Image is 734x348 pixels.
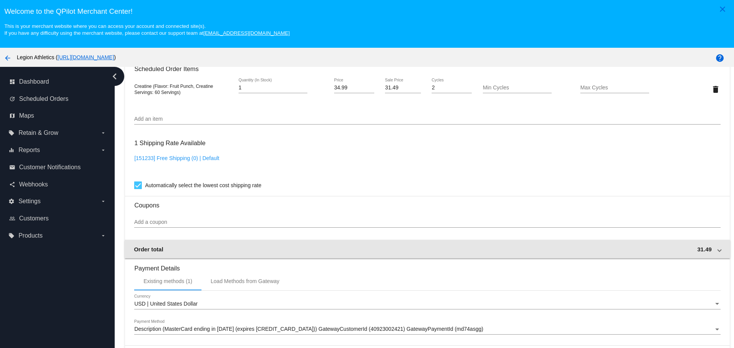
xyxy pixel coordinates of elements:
[8,233,15,239] i: local_offer
[145,181,261,190] span: Automatically select the lowest cost shipping rate
[9,178,106,191] a: share Webhooks
[134,116,720,122] input: Add an item
[715,53,724,63] mat-icon: help
[134,301,720,307] mat-select: Currency
[100,198,106,204] i: arrow_drop_down
[4,23,289,36] small: This is your merchant website where you can access your account and connected site(s). If you hav...
[18,147,40,154] span: Reports
[9,161,106,173] a: email Customer Notifications
[8,147,15,153] i: equalizer
[134,259,720,272] h3: Payment Details
[483,85,552,91] input: Min Cycles
[8,130,15,136] i: local_offer
[718,5,727,14] mat-icon: close
[134,135,205,151] h3: 1 Shipping Rate Available
[9,93,106,105] a: update Scheduled Orders
[211,278,279,284] div: Load Methods from Gateway
[9,76,106,88] a: dashboard Dashboard
[18,129,58,136] span: Retain & Grow
[697,246,712,253] span: 31.49
[18,232,42,239] span: Products
[134,196,720,209] h3: Coupons
[9,181,15,188] i: share
[109,70,121,83] i: chevron_left
[100,130,106,136] i: arrow_drop_down
[9,113,15,119] i: map
[9,110,106,122] a: map Maps
[4,7,729,16] h3: Welcome to the QPilot Merchant Center!
[134,326,720,332] mat-select: Payment Method
[711,85,720,94] mat-icon: delete
[9,96,15,102] i: update
[19,112,34,119] span: Maps
[19,164,81,171] span: Customer Notifications
[134,326,483,332] span: Description (MasterCard ending in [DATE] (expires [CREDIT_CARD_DATA])) GatewayCustomerId (4092300...
[134,301,197,307] span: USD | United States Dollar
[17,54,116,60] span: Legion Athletics ( )
[19,78,49,85] span: Dashboard
[100,233,106,239] i: arrow_drop_down
[9,164,15,170] i: email
[134,155,219,161] a: [151233] Free Shipping (0) | Default
[239,85,307,91] input: Quantity (In Stock)
[8,198,15,204] i: settings
[9,215,15,222] i: people_outline
[100,147,106,153] i: arrow_drop_down
[134,84,213,95] span: Creatine (Flavor: Fruit Punch, Creatine Servings: 60 Servings)
[134,219,720,225] input: Add a coupon
[19,181,48,188] span: Webhooks
[385,85,421,91] input: Sale Price
[9,212,106,225] a: people_outline Customers
[19,215,49,222] span: Customers
[143,278,192,284] div: Existing methods (1)
[3,53,12,63] mat-icon: arrow_back
[125,240,730,258] mat-expansion-panel-header: Order total 31.49
[58,54,114,60] a: [URL][DOMAIN_NAME]
[580,85,649,91] input: Max Cycles
[334,85,374,91] input: Price
[432,85,472,91] input: Cycles
[203,30,290,36] a: [EMAIL_ADDRESS][DOMAIN_NAME]
[9,79,15,85] i: dashboard
[134,246,163,253] span: Order total
[19,95,68,102] span: Scheduled Orders
[18,198,41,205] span: Settings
